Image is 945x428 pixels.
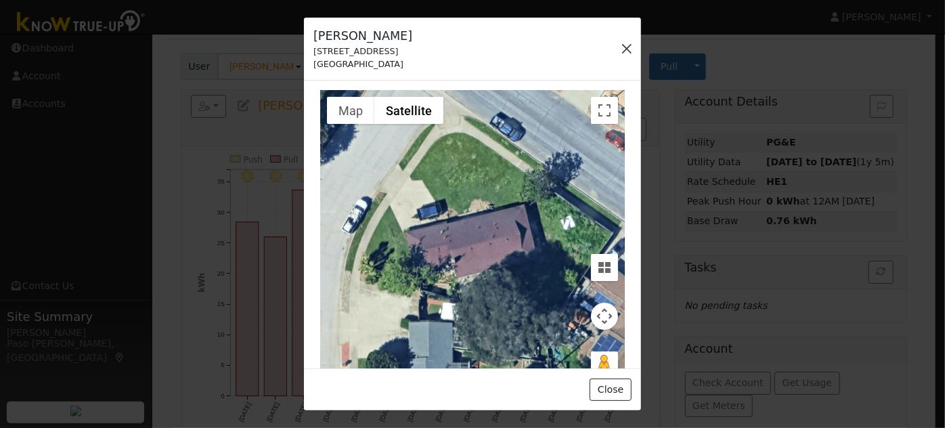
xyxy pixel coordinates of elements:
[591,303,618,330] button: Map camera controls
[591,97,618,124] button: Toggle fullscreen view
[313,58,412,70] div: [GEOGRAPHIC_DATA]
[313,45,412,58] div: [STREET_ADDRESS]
[313,27,412,45] h5: [PERSON_NAME]
[591,254,618,281] button: Tilt map
[590,379,631,402] button: Close
[327,97,374,124] button: Show street map
[591,351,618,379] button: Drag Pegman onto the map to open Street View
[374,97,443,124] button: Show satellite imagery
